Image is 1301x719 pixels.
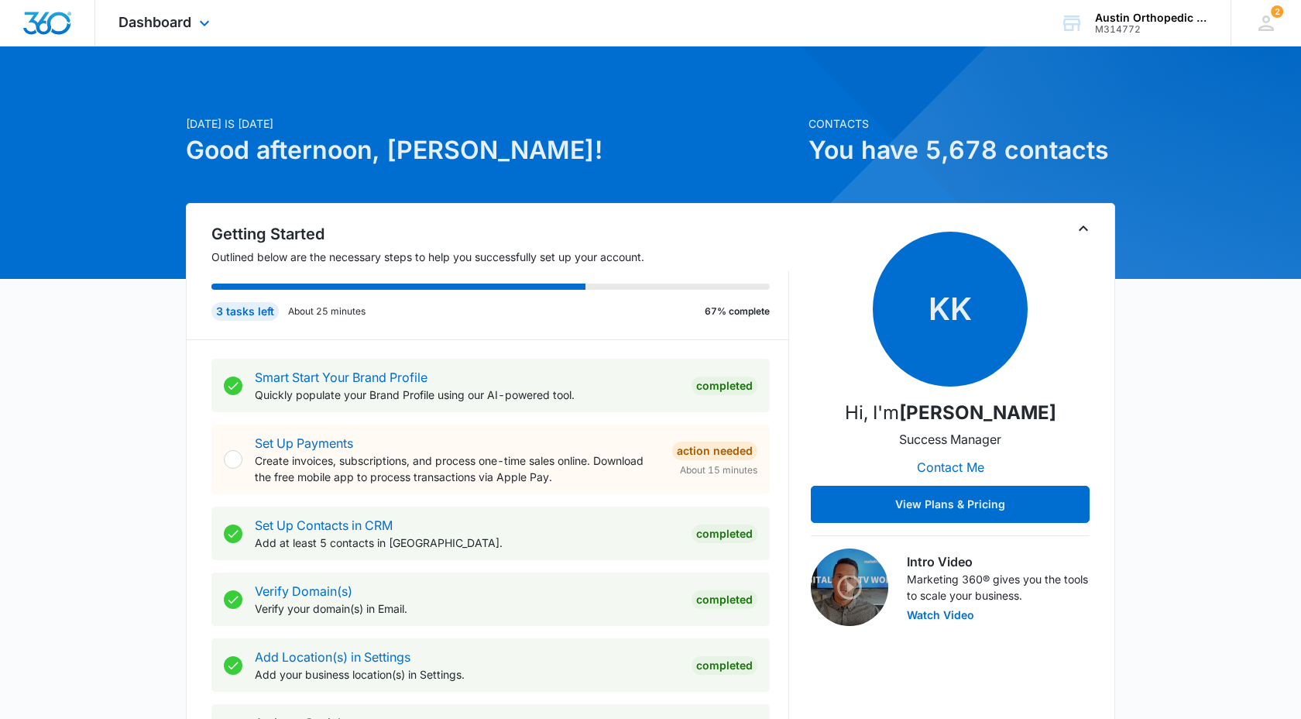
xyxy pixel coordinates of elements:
[672,442,757,460] div: Action Needed
[811,549,888,626] img: Intro Video
[901,449,1000,486] button: Contact Me
[1095,24,1208,35] div: account id
[808,132,1115,169] h1: You have 5,678 contacts
[907,552,1090,571] h3: Intro Video
[1074,219,1093,238] button: Toggle Collapse
[1271,5,1283,18] span: 2
[211,222,789,246] h2: Getting Started
[1271,5,1283,18] div: notifications count
[1095,12,1208,24] div: account name
[692,590,757,609] div: Completed
[255,600,679,617] p: Verify your domain(s) in Email.
[255,535,679,551] p: Add at least 5 contacts in [GEOGRAPHIC_DATA].
[680,463,757,477] span: About 15 minutes
[692,377,757,395] div: Completed
[255,387,679,403] p: Quickly populate your Brand Profile using our AI-powered tool.
[873,232,1028,387] span: KK
[186,132,799,169] h1: Good afternoon, [PERSON_NAME]!
[808,115,1115,132] p: Contacts
[255,435,353,451] a: Set Up Payments
[705,304,770,318] p: 67% complete
[692,525,757,543] div: Completed
[899,401,1056,424] strong: [PERSON_NAME]
[118,14,191,30] span: Dashboard
[907,571,1090,604] p: Marketing 360® gives you the tools to scale your business.
[899,430,1001,449] p: Success Manager
[211,249,789,265] p: Outlined below are the necessary steps to help you successfully set up your account.
[186,115,799,132] p: [DATE] is [DATE]
[255,518,393,533] a: Set Up Contacts in CRM
[692,656,757,675] div: Completed
[811,486,1090,523] button: View Plans & Pricing
[255,583,352,599] a: Verify Domain(s)
[845,399,1056,427] p: Hi, I'm
[907,610,974,621] button: Watch Video
[255,649,410,665] a: Add Location(s) in Settings
[255,370,427,385] a: Smart Start Your Brand Profile
[255,452,660,485] p: Create invoices, subscriptions, and process one-time sales online. Download the free mobile app t...
[211,302,279,321] div: 3 tasks left
[288,304,366,318] p: About 25 minutes
[255,666,679,683] p: Add your business location(s) in Settings.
